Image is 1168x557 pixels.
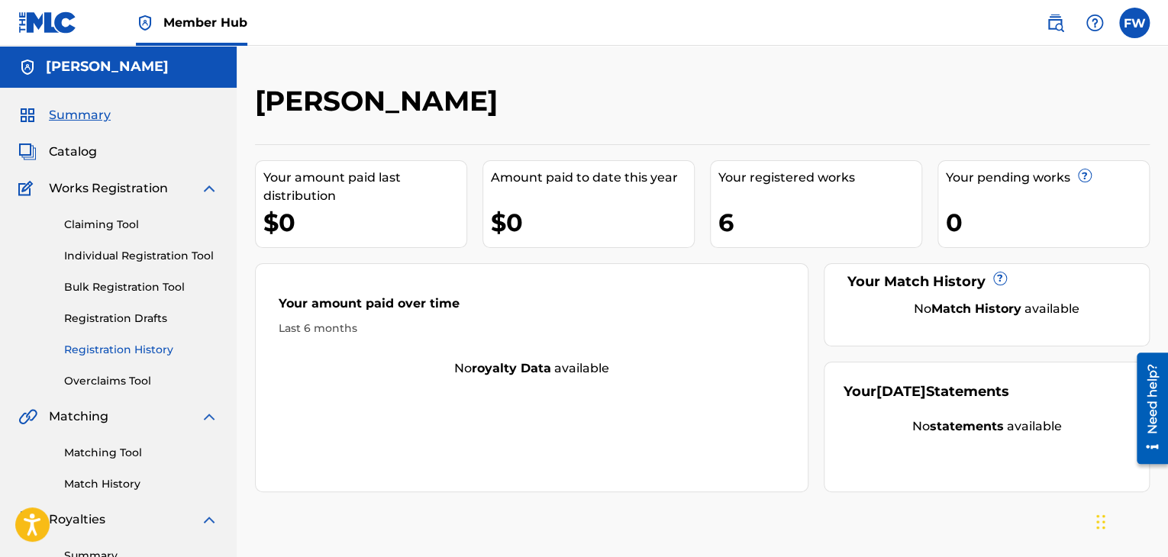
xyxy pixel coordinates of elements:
[718,205,921,240] div: 6
[136,14,154,32] img: Top Rightsholder
[163,14,247,31] span: Member Hub
[64,476,218,492] a: Match History
[255,84,505,118] h2: [PERSON_NAME]
[1046,14,1064,32] img: search
[1079,8,1110,38] div: Help
[844,382,1009,402] div: Your Statements
[18,407,37,426] img: Matching
[718,169,921,187] div: Your registered works
[1040,8,1070,38] a: Public Search
[49,106,111,124] span: Summary
[200,179,218,198] img: expand
[491,169,694,187] div: Amount paid to date this year
[1079,169,1091,182] span: ?
[1096,499,1105,545] div: Drag
[18,58,37,76] img: Accounts
[18,106,37,124] img: Summary
[844,417,1130,436] div: No available
[1086,14,1104,32] img: help
[18,510,37,529] img: Royalties
[946,169,1149,187] div: Your pending works
[64,445,218,461] a: Matching Tool
[930,419,1004,433] strong: statements
[491,205,694,240] div: $0
[64,217,218,233] a: Claiming Tool
[64,373,218,389] a: Overclaims Tool
[263,205,466,240] div: $0
[279,320,785,336] div: Last 6 months
[46,58,169,76] h5: Frank Wilson
[200,510,218,529] img: expand
[49,143,97,161] span: Catalog
[263,169,466,205] div: Your amount paid last distribution
[931,301,1021,316] strong: Match History
[18,143,37,161] img: Catalog
[18,179,38,198] img: Works Registration
[49,510,105,529] span: Royalties
[256,359,808,378] div: No available
[64,248,218,264] a: Individual Registration Tool
[49,179,168,198] span: Works Registration
[18,11,77,34] img: MLC Logo
[64,279,218,295] a: Bulk Registration Tool
[1119,8,1150,38] div: User Menu
[876,383,926,400] span: [DATE]
[844,272,1130,292] div: Your Match History
[64,342,218,358] a: Registration History
[200,407,218,426] img: expand
[863,300,1130,318] div: No available
[18,106,111,124] a: SummarySummary
[18,143,97,161] a: CatalogCatalog
[946,205,1149,240] div: 0
[64,311,218,327] a: Registration Drafts
[994,272,1006,285] span: ?
[1092,484,1168,557] iframe: Chat Widget
[1125,347,1168,470] iframe: Resource Center
[49,407,108,426] span: Matching
[279,295,785,320] div: Your amount paid over time
[472,361,551,375] strong: royalty data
